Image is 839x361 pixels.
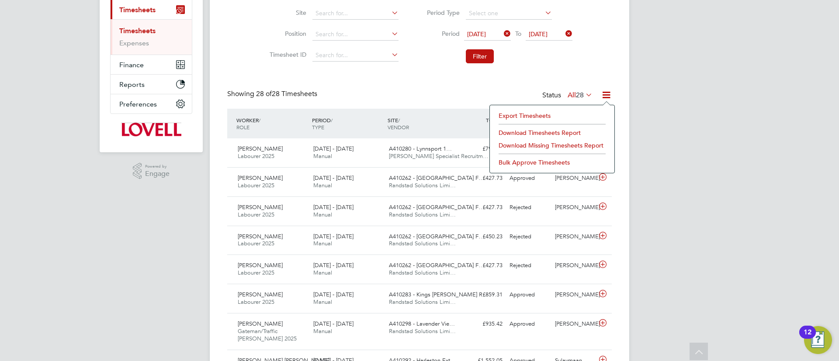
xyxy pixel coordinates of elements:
span: / [331,117,333,124]
div: Showing [227,89,319,99]
button: Reports [111,75,192,94]
label: Period Type [420,9,460,17]
a: Go to home page [110,123,192,137]
div: Rejected [506,230,551,244]
div: £427.73 [461,200,506,215]
span: [PERSON_NAME] [238,203,283,211]
div: SITE [385,112,461,135]
button: Preferences [111,94,192,113]
div: £798.42 [461,142,506,156]
button: Open Resource Center, 12 new notifications [804,326,832,354]
span: Randstad Solutions Limi… [389,182,456,189]
span: [DATE] - [DATE] [313,291,354,298]
span: [PERSON_NAME] Specialist Recruitm… [389,152,489,160]
div: Approved [506,171,551,186]
div: [PERSON_NAME] [551,200,597,215]
span: Finance [119,61,144,69]
span: [PERSON_NAME] [238,233,283,240]
div: Timesheets [111,19,192,55]
span: [DATE] - [DATE] [313,174,354,182]
span: / [259,117,260,124]
div: £935.42 [461,317,506,331]
span: Randstad Solutions Limi… [389,327,456,335]
span: Labourer 2025 [238,152,274,160]
span: Gateman/Traffic [PERSON_NAME] 2025 [238,327,297,342]
span: [DATE] - [DATE] [313,233,354,240]
span: Manual [313,269,332,276]
div: Rejected [506,258,551,273]
span: [PERSON_NAME] [238,320,283,327]
button: Filter [466,49,494,63]
li: Bulk Approve Timesheets [494,156,610,168]
span: Reports [119,80,145,89]
div: Status [542,89,594,102]
span: A410283 - Kings [PERSON_NAME] R… [389,291,488,298]
span: A410262 - [GEOGRAPHIC_DATA] F… [389,203,484,211]
span: [DATE] - [DATE] [313,320,354,327]
span: [DATE] - [DATE] [313,261,354,269]
label: All [568,91,593,100]
div: [PERSON_NAME] [551,258,597,273]
span: Timesheets [119,6,156,14]
div: 12 [804,332,811,344]
span: TOTAL [486,117,502,124]
span: Randstad Solutions Limi… [389,298,456,306]
span: [DATE] - [DATE] [313,203,354,211]
span: TYPE [312,124,324,131]
div: PERIOD [310,112,385,135]
span: Manual [313,240,332,247]
span: Engage [145,170,170,178]
span: Labourer 2025 [238,240,274,247]
span: Manual [313,211,332,218]
div: £427.73 [461,258,506,273]
span: VENDOR [388,124,409,131]
a: Timesheets [119,27,156,35]
label: Timesheet ID [267,51,306,58]
div: £450.23 [461,230,506,244]
div: [PERSON_NAME] [551,171,597,186]
span: Powered by [145,163,170,170]
span: [DATE] [529,30,548,38]
li: Export Timesheets [494,110,610,122]
span: 28 of [256,89,272,98]
div: Approved [506,317,551,331]
input: Search for... [312,28,399,41]
label: Position [267,30,306,38]
input: Search for... [312,7,399,20]
span: Labourer 2025 [238,269,274,276]
span: A410262 - [GEOGRAPHIC_DATA] F… [389,174,484,182]
span: Randstad Solutions Limi… [389,240,456,247]
input: Select one [466,7,552,20]
span: [PERSON_NAME] [238,145,283,152]
div: [PERSON_NAME] [551,317,597,331]
div: WORKER [234,112,310,135]
span: [PERSON_NAME] [238,261,283,269]
div: Approved [506,288,551,302]
span: 28 [576,91,584,100]
label: Period [420,30,460,38]
span: A410298 - Lavender Vie… [389,320,455,327]
span: [DATE] - [DATE] [313,145,354,152]
span: Labourer 2025 [238,298,274,306]
a: Powered byEngage [133,163,170,179]
img: lovell-logo-retina.png [121,123,181,137]
span: To [513,28,524,39]
span: Preferences [119,100,157,108]
span: [PERSON_NAME] [238,291,283,298]
span: [PERSON_NAME] [238,174,283,182]
span: / [398,117,400,124]
span: [DATE] [467,30,486,38]
span: Manual [313,152,332,160]
span: Randstad Solutions Limi… [389,269,456,276]
span: Labourer 2025 [238,211,274,218]
a: Expenses [119,39,149,47]
span: A410280 - Lynnsport 1… [389,145,452,152]
label: Site [267,9,306,17]
div: £427.73 [461,171,506,186]
span: ROLE [236,124,250,131]
span: Labourer 2025 [238,182,274,189]
div: [PERSON_NAME] [551,230,597,244]
div: £859.31 [461,288,506,302]
span: Manual [313,298,332,306]
button: Finance [111,55,192,74]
